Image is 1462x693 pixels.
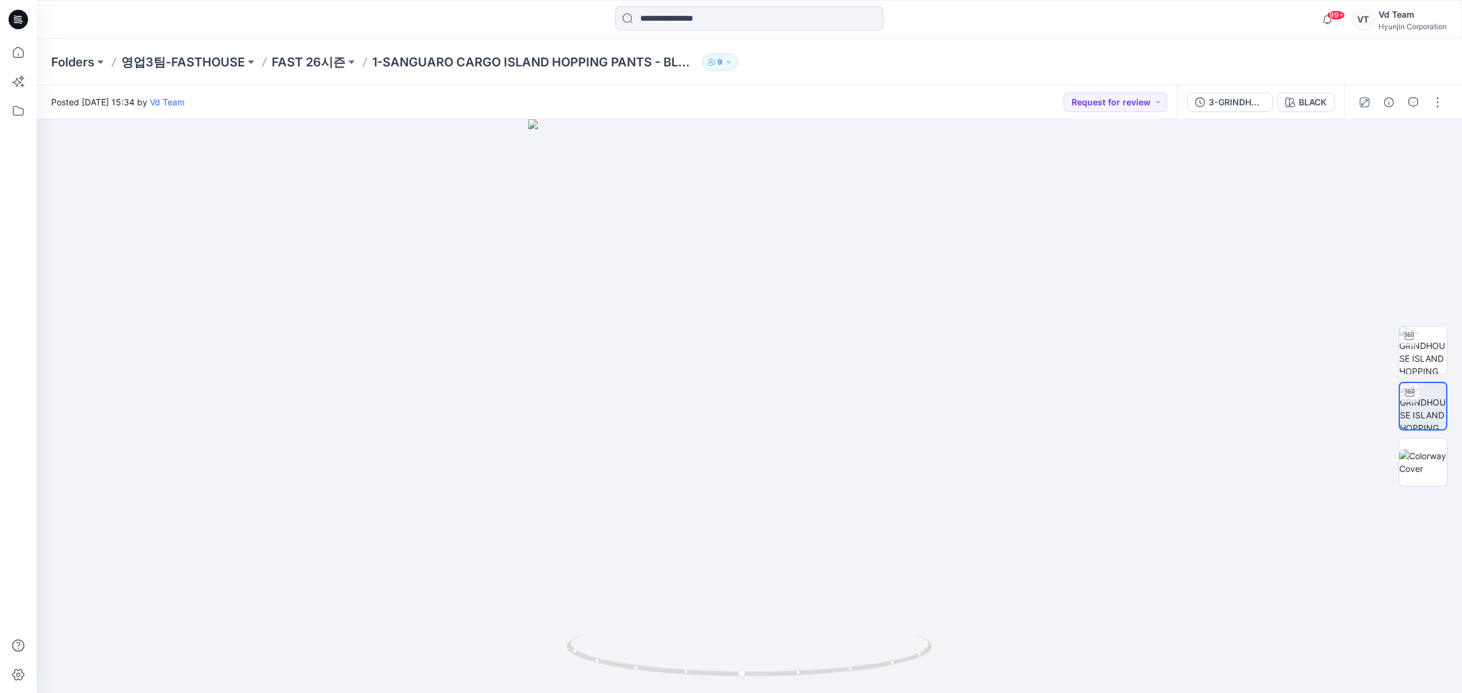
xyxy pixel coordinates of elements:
[150,97,185,107] a: Vd Team
[1379,7,1447,22] div: Vd Team
[1400,383,1446,429] img: 3-GRINDHOUSE ISLAND HOPPING JERSEY + 1 PANT AVATAR
[51,96,185,108] span: Posted [DATE] 15:34 by
[272,54,345,71] a: FAST 26시즌
[718,55,722,69] p: 9
[1209,96,1265,109] div: 3-GRINDHOUSE ISLAND HOPPING JERSEY + 1 PANT
[51,54,94,71] a: Folders
[372,54,697,71] p: 1-SANGUARO CARGO ISLAND HOPPING PANTS - BLACK SUB
[1277,93,1335,112] button: BLACK
[1327,10,1345,20] span: 99+
[1379,22,1447,31] div: Hyunjin Corporation
[1187,93,1273,112] button: 3-GRINDHOUSE ISLAND HOPPING JERSEY + 1 PANT
[702,54,738,71] button: 9
[121,54,245,71] a: 영업3팀-FASTHOUSE
[1399,326,1447,374] img: 3-GRINDHOUSE ISLAND HOPPING JERSEY + 1 PANT
[1299,96,1327,109] div: BLACK
[1379,93,1399,112] button: Details
[1399,449,1447,475] img: Colorway Cover
[1352,9,1374,30] div: VT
